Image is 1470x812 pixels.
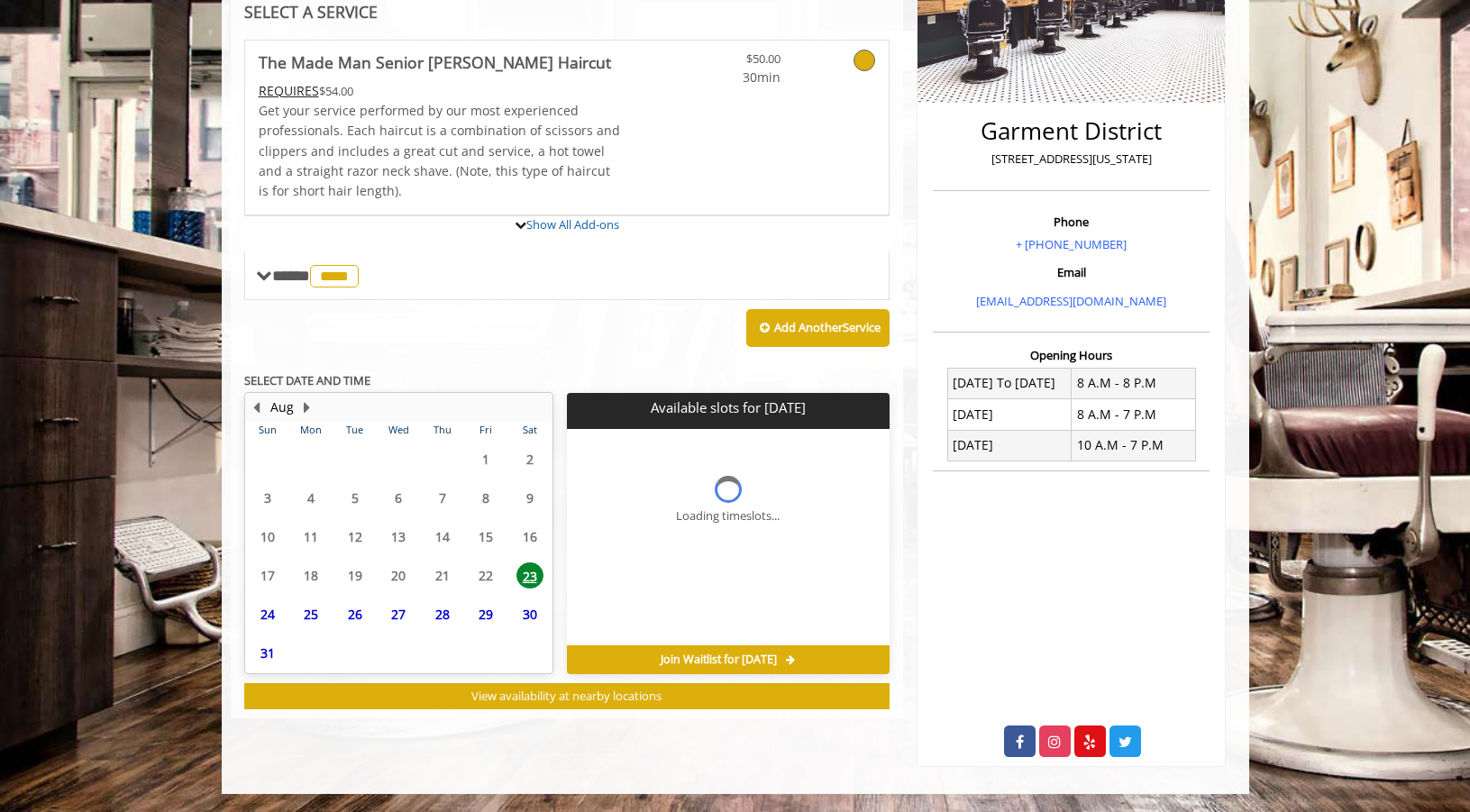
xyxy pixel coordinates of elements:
[244,214,890,216] div: The Made Man Senior Barber Haircut Add-onS
[526,216,619,233] a: Show All Add-ons
[676,506,780,525] div: Loading timeslots...
[420,595,463,634] td: Select day28
[661,652,777,667] span: Join Waitlist for [DATE]
[516,562,543,588] span: 23
[244,683,890,709] button: View availability at nearby locations
[976,293,1166,309] a: [EMAIL_ADDRESS][DOMAIN_NAME]
[254,640,281,666] span: 31
[516,601,543,627] span: 30
[259,81,621,101] div: $54.00
[259,50,611,75] b: The Made Man Senior [PERSON_NAME] Haircut
[270,397,294,417] button: Aug
[333,595,376,634] td: Select day26
[464,595,507,634] td: Select day29
[250,397,264,417] button: Previous Month
[246,595,289,634] td: Select day24
[947,430,1072,461] td: [DATE]
[937,118,1205,144] h2: Garment District
[1072,430,1196,461] td: 10 A.M - 7 P.M
[246,421,289,439] th: Sun
[420,421,463,439] th: Thu
[507,421,552,439] th: Sat
[774,319,881,335] b: Add Another Service
[674,68,781,87] span: 30min
[254,601,281,627] span: 24
[1072,399,1196,430] td: 8 A.M - 7 P.M
[472,601,499,627] span: 29
[1016,236,1127,252] a: + [PHONE_NUMBER]
[385,601,412,627] span: 27
[937,150,1205,169] p: [STREET_ADDRESS][US_STATE]
[933,349,1210,361] h3: Opening Hours
[471,688,662,704] span: View availability at nearby locations
[289,421,333,439] th: Mon
[937,215,1205,228] h3: Phone
[244,4,890,21] div: SELECT A SERVICE
[674,41,781,88] a: $50.00
[429,601,456,627] span: 28
[333,421,376,439] th: Tue
[244,372,370,388] b: SELECT DATE AND TIME
[297,601,324,627] span: 25
[1072,368,1196,398] td: 8 A.M - 8 P.M
[947,399,1072,430] td: [DATE]
[300,397,315,417] button: Next Month
[259,101,621,202] p: Get your service performed by our most experienced professionals. Each haircut is a combination o...
[289,595,333,634] td: Select day25
[507,595,552,634] td: Select day30
[464,421,507,439] th: Fri
[377,595,420,634] td: Select day27
[246,634,289,672] td: Select day31
[947,368,1072,398] td: [DATE] To [DATE]
[342,601,369,627] span: 26
[746,309,890,347] button: Add AnotherService
[259,82,319,99] span: This service needs some Advance to be paid before we block your appointment
[507,556,552,595] td: Select day23
[937,266,1205,278] h3: Email
[377,421,420,439] th: Wed
[574,400,882,415] p: Available slots for [DATE]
